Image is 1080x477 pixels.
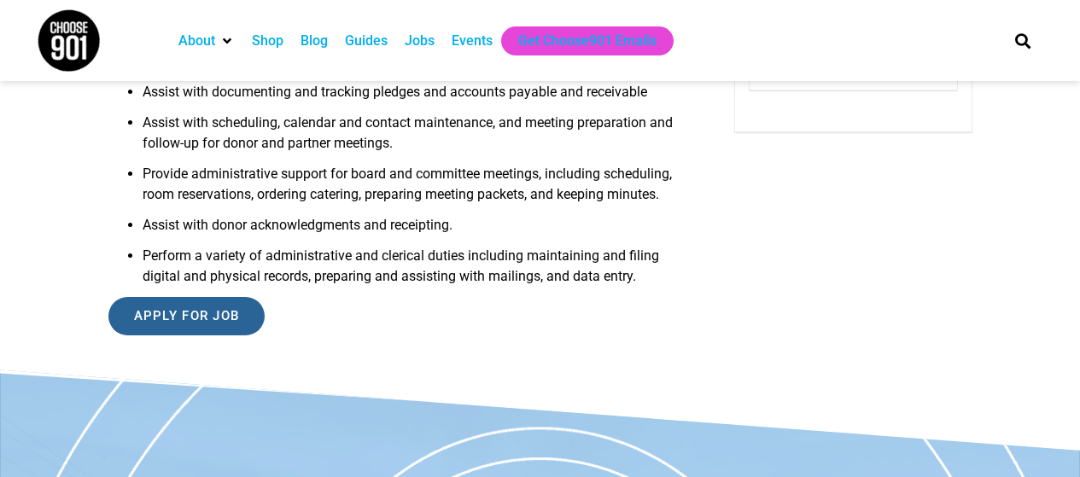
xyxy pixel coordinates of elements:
a: Jobs [405,31,435,51]
li: Provide administrative support for board and committee meetings, including scheduling, room reser... [143,164,692,215]
li: Perform a variety of administrative and clerical duties including maintaining and filing digital ... [143,246,692,297]
nav: Main nav [170,26,986,55]
li: Assist with scheduling, calendar and contact maintenance, and meeting preparation and follow-up f... [143,113,692,164]
input: Apply for job [108,297,266,335]
a: Get Choose901 Emails [518,31,657,51]
li: Assist with donor acknowledgments and receipting. [143,215,692,246]
a: Blog [301,31,328,51]
a: Shop [252,31,283,51]
a: About [178,31,215,51]
a: Guides [345,31,388,51]
div: Search [1008,26,1036,55]
a: Events [452,31,493,51]
li: Assist with documenting and tracking pledges and accounts payable and receivable [143,82,692,113]
div: About [170,26,243,55]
